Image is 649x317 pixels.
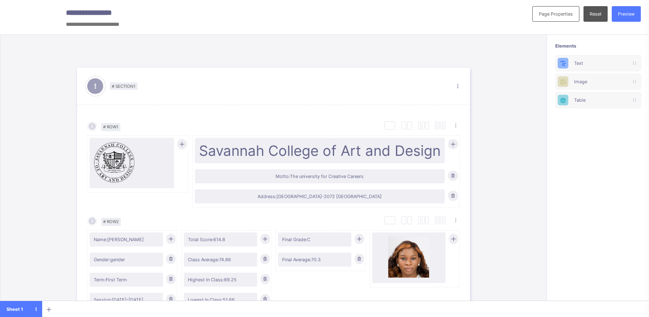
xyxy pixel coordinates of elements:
span: Page Properties [539,11,573,17]
img: Logo [94,142,135,183]
span: # Row 2 [101,218,121,226]
span: Lowest In Class: 51.66 [188,297,253,303]
div: Text [574,60,622,66]
span: Elements [555,43,641,49]
div: Image [555,73,641,90]
span: Term: First Term [94,277,159,283]
span: Highest In Class: 89.25 [188,277,253,283]
div: Table [574,97,622,103]
span: Final Average: 70.3 [282,257,348,262]
div: Image [574,79,622,84]
span: # Row 1 [101,123,120,131]
div: Table [555,92,641,108]
span: Address: [GEOGRAPHIC_DATA]-2072 [GEOGRAPHIC_DATA] [199,194,441,199]
span: Preview [618,11,635,17]
span: Session: [DATE]-[DATE] [94,297,159,303]
span: Class Average: 74.86 [188,257,253,262]
span: Final Grade: C [282,237,348,242]
span: Reset [590,11,602,17]
div: Text [555,55,641,71]
span: Gender: gender [94,257,159,262]
span: Total Score: 614.8 [188,237,253,242]
span: Motto: The university for Creative Careers [199,173,441,179]
span: Savannah College of Art and Design [199,142,441,159]
span: Name: [PERSON_NAME] [94,237,159,242]
span: # Section 1 [110,82,138,90]
img: Logo [388,237,429,278]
